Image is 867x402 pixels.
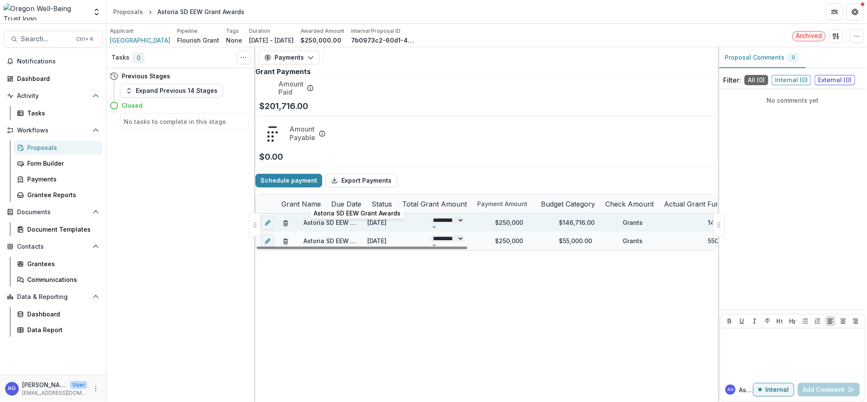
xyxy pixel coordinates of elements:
span: Workflows [17,127,89,134]
button: Search... [3,31,103,48]
button: Open Activity [3,89,103,103]
p: [EMAIL_ADDRESS][DOMAIN_NAME] [22,389,87,397]
div: $250,000 [490,213,554,232]
button: Align Right [850,316,861,326]
h2: Amount Payable [289,125,315,141]
a: Grantees [14,257,103,271]
div: Payment Amount [472,195,536,213]
div: Proposals [27,143,96,152]
p: [PERSON_NAME] [22,380,66,389]
span: External ( 0 ) [815,75,855,85]
div: Proposals [113,7,143,16]
div: Grants [623,218,643,227]
a: Proposals [14,141,103,155]
span: Data & Reporting [17,293,89,301]
p: [DATE] - [DATE] [249,36,294,45]
button: Bold [724,316,735,326]
p: Internal Proposal ID [351,27,401,35]
div: $146,716.00 [554,213,618,232]
div: Check Amount [600,195,659,213]
div: Data Report [27,325,96,334]
p: $0.00 [259,150,283,163]
a: [GEOGRAPHIC_DATA] [110,36,170,45]
p: Applicant [110,27,134,35]
div: Tasks [27,109,96,118]
button: Open entity switcher [91,3,103,20]
div: Budget Category [536,199,600,209]
button: Heading 2 [787,316,798,326]
div: Dashboard [17,74,96,83]
h2: Amount Paid [278,80,303,96]
button: Internal [753,383,794,396]
div: 55000 [708,236,726,245]
div: Payment Amount [472,199,532,208]
p: Filter: [723,75,741,85]
div: Form Builder [27,159,96,168]
p: $250,000.00 [300,36,341,45]
div: $250,000 [490,232,554,250]
button: edit [261,234,275,248]
button: Toggle View Cancelled Tasks [237,51,250,64]
button: Italicize [750,316,760,326]
div: Asta Garmon [8,386,16,391]
div: Grants [623,236,643,245]
div: [DATE] [362,213,426,232]
a: Astoria SD EEW Grant Awards [303,219,390,226]
div: Dashboard [27,310,96,319]
p: Internal [765,386,789,393]
p: Asta G [739,385,753,394]
button: More [91,384,101,394]
h5: No tasks to complete in this stage [124,117,245,126]
div: Total Grant Amount [397,195,472,213]
p: Tags [226,27,239,35]
span: Documents [17,209,89,216]
button: Schedule payment [255,174,322,187]
button: Export Payments [326,174,397,187]
button: Get Help [847,3,864,20]
p: None [226,36,242,45]
button: Open Data & Reporting [3,290,103,304]
h4: Closed [122,101,143,110]
div: Budget Category [536,195,600,213]
button: Open Documents [3,205,103,219]
a: Dashboard [3,72,103,86]
button: Heading 1 [775,316,785,326]
div: Asta Garmon [727,388,733,392]
p: $201,716.00 [259,100,308,112]
div: Due Date [326,195,366,213]
span: All ( 0 ) [744,75,768,85]
p: 7b0973c2-60d1-4e9e-a8a3-5afca72e430b [351,36,415,45]
div: Due Date [326,199,366,209]
button: Add Comment [798,383,860,396]
p: Pipeline [177,27,197,35]
a: Proposals [110,6,146,18]
div: Status [366,195,397,213]
button: Partners [826,3,843,20]
button: Notifications [3,55,103,68]
div: Astoria SD EEW Grant Awards [157,7,244,16]
div: Ctrl + K [74,34,95,44]
a: Form Builder [14,156,103,170]
p: User [70,381,87,389]
a: Document Templates [14,222,103,236]
div: Actual Grant Funds Spent [659,199,753,209]
div: $55,000.00 [554,232,618,250]
h4: Previous Stages [122,72,170,80]
button: Align Center [838,316,848,326]
div: Grantees [27,259,96,268]
p: Awarded Amount [300,27,344,35]
a: Astoria SD EEW Grant Awards [303,237,390,244]
div: [DATE] [362,232,426,250]
span: Notifications [17,58,99,65]
div: Total Grant Amount [397,199,472,209]
button: delete [282,218,289,227]
button: Underline [737,316,747,326]
div: Actual Grant Funds Spent [659,195,753,213]
button: delete [282,236,289,245]
a: Communications [14,273,103,287]
button: Open Contacts [3,240,103,253]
